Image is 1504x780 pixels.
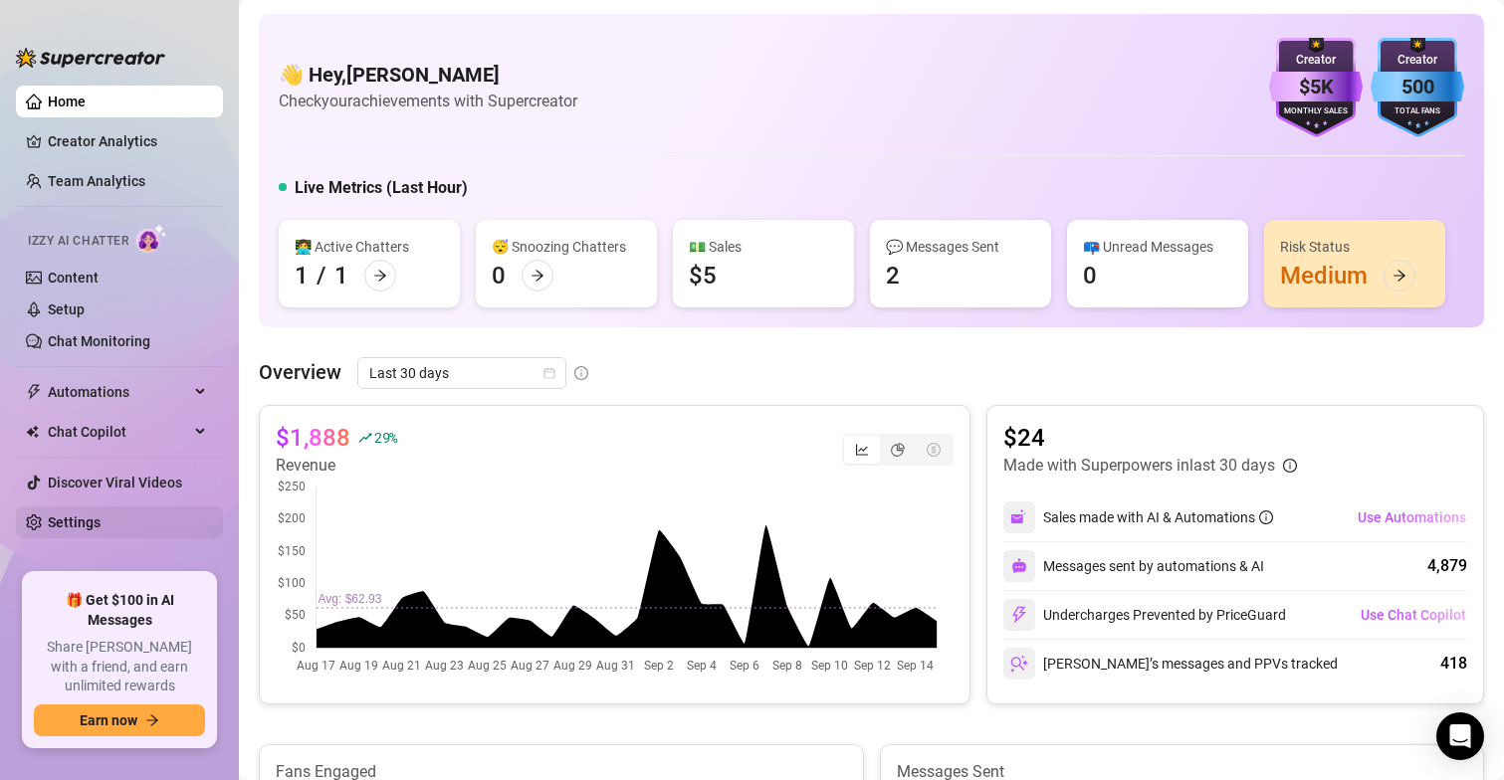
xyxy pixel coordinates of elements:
span: arrow-right [145,713,159,727]
div: 💵 Sales [689,236,838,258]
span: info-circle [574,366,588,380]
button: Use Chat Copilot [1360,599,1467,631]
div: 👩‍💻 Active Chatters [295,236,444,258]
span: calendar [543,367,555,379]
span: arrow-right [373,269,387,283]
span: info-circle [1259,510,1273,524]
a: Chat Monitoring [48,333,150,349]
div: Total Fans [1371,105,1464,118]
div: 0 [1083,260,1097,292]
span: thunderbolt [26,384,42,400]
div: Creator [1371,51,1464,70]
span: arrow-right [1393,269,1406,283]
div: Risk Status [1280,236,1429,258]
span: Chat Copilot [48,416,189,448]
article: Made with Superpowers in last 30 days [1003,454,1275,478]
a: Discover Viral Videos [48,475,182,490]
button: Use Automations [1357,501,1467,533]
article: Overview [259,357,341,387]
div: Open Intercom Messenger [1436,712,1484,760]
article: Check your achievements with Supercreator [279,89,577,113]
div: 💬 Messages Sent [886,236,1035,258]
span: Earn now [80,712,137,728]
span: Last 30 days [369,358,554,388]
img: blue-badge-DgoSNQY1.svg [1371,38,1464,137]
div: 500 [1371,72,1464,102]
div: 418 [1440,652,1467,676]
img: svg%3e [1010,508,1028,526]
span: 🎁 Get $100 in AI Messages [34,591,205,630]
div: Undercharges Prevented by PriceGuard [1003,599,1286,631]
img: logo-BBDzfeDw.svg [16,48,165,68]
div: Sales made with AI & Automations [1043,506,1273,528]
article: $24 [1003,422,1297,454]
span: Use Automations [1358,509,1466,525]
span: Share [PERSON_NAME] with a friend, and earn unlimited rewards [34,638,205,696]
a: Team Analytics [48,173,145,189]
span: rise [358,431,372,445]
span: 29 % [374,428,397,447]
div: 4,879 [1427,554,1467,578]
div: 2 [886,260,900,292]
span: Use Chat Copilot [1361,607,1466,623]
div: 📪 Unread Messages [1083,236,1232,258]
span: dollar-circle [927,443,941,457]
div: 1 [334,260,348,292]
img: purple-badge-B9DA21FR.svg [1269,38,1363,137]
span: arrow-right [531,269,544,283]
div: $5K [1269,72,1363,102]
div: 0 [492,260,506,292]
img: Chat Copilot [26,425,39,439]
span: line-chart [855,443,869,457]
img: svg%3e [1010,655,1028,673]
div: Creator [1269,51,1363,70]
a: Home [48,94,86,109]
a: Setup [48,301,85,317]
span: Automations [48,376,189,408]
div: segmented control [842,434,954,466]
img: svg%3e [1010,606,1028,624]
img: svg%3e [1011,558,1027,574]
div: 😴 Snoozing Chatters [492,236,641,258]
span: Izzy AI Chatter [28,232,128,251]
span: pie-chart [891,443,905,457]
button: Earn nowarrow-right [34,704,205,736]
span: info-circle [1283,459,1297,473]
img: AI Chatter [136,224,167,253]
div: $5 [689,260,717,292]
a: Content [48,270,99,286]
div: Monthly Sales [1269,105,1363,118]
a: Settings [48,514,101,530]
div: Messages sent by automations & AI [1003,550,1264,582]
article: Revenue [276,454,397,478]
h4: 👋 Hey, [PERSON_NAME] [279,61,577,89]
article: $1,888 [276,422,350,454]
div: [PERSON_NAME]’s messages and PPVs tracked [1003,648,1338,680]
h5: Live Metrics (Last Hour) [295,176,468,200]
a: Creator Analytics [48,125,207,157]
div: 1 [295,260,309,292]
